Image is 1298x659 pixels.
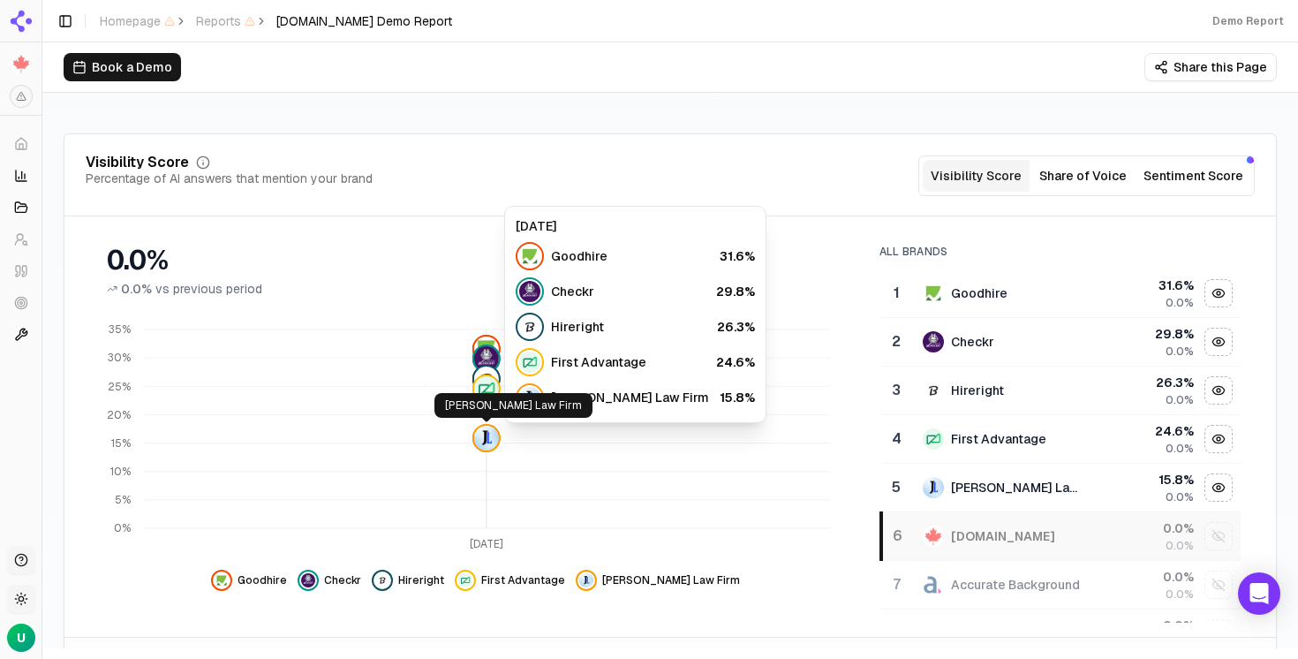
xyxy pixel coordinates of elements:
span: [PERSON_NAME] Law Firm [602,573,740,587]
tspan: 0% [114,521,131,535]
img: jeelani law firm [579,573,593,587]
tr: 3hirerightHireright26.3%0.0%Hide hireright data [881,367,1241,415]
div: Demo Report [1212,14,1284,28]
img: first advantage [474,376,499,401]
tspan: 15% [111,436,131,451]
div: Checkr [951,333,994,351]
img: goodhire [215,573,229,587]
img: jeelani law firm [923,477,944,498]
tr: 7accurate backgroundAccurate Background0.0%0.0%Show accurate background data [881,561,1241,610]
button: Hide first advantage data [1204,425,1233,453]
span: 0.0% [1166,393,1194,407]
div: 24.6 % [1101,422,1193,440]
tr: 6pardons.org[DOMAIN_NAME]0.0%0.0%Show pardons.org data [881,512,1241,561]
button: Show allcleared data [1204,619,1233,648]
img: pardons.org [923,526,944,547]
tr: 2checkrCheckr29.8%0.0%Hide checkr data [881,318,1241,367]
div: [PERSON_NAME] Law Firm [951,479,1088,496]
tr: 1goodhireGoodhire31.6%0.0%Hide goodhire data [881,269,1241,318]
div: 4 [888,428,905,450]
div: Visibility Score [86,155,189,170]
div: [DOMAIN_NAME] [951,527,1055,545]
div: Hireright [951,382,1004,399]
img: hireright [474,367,499,391]
span: Homepage [100,12,175,30]
img: hireright [375,573,389,587]
img: checkr [301,573,315,587]
div: 1 [888,283,905,304]
img: checkr [474,347,499,372]
button: Hide hireright data [1204,376,1233,405]
div: First Advantage [951,430,1046,448]
div: 0.0 % [1101,568,1193,586]
div: Accurate Background [951,576,1080,594]
nav: breadcrumb [100,12,452,30]
tspan: 25% [108,380,131,394]
tspan: 20% [107,408,131,422]
div: 0.0% [107,245,844,276]
div: 6 [890,526,905,547]
div: 0.0 % [1101,617,1193,634]
button: Visibility Score [923,160,1030,192]
div: 29.8 % [1101,325,1193,343]
span: 0.0% [1166,490,1194,504]
span: [DOMAIN_NAME] Demo Report [276,12,452,30]
button: Hide hireright data [372,570,444,591]
div: 31.6 % [1101,276,1193,294]
button: Sentiment Score [1136,160,1250,192]
img: checkr [923,331,944,352]
span: First Advantage [481,573,565,587]
img: goodhire [474,337,499,361]
img: goodhire [923,283,944,304]
img: hireright [923,380,944,401]
tspan: 30% [108,352,131,366]
button: Hide checkr data [298,570,361,591]
div: 0.0 % [1101,519,1193,537]
div: 26.3 % [1101,374,1193,391]
button: Book a Demo [64,53,181,81]
button: Hide goodhire data [1204,279,1233,307]
div: Goodhire [951,284,1007,302]
div: 15.8 % [1101,471,1193,489]
tr: 4first advantageFirst Advantage24.6%0.0%Hide first advantage data [881,415,1241,464]
div: 2 [888,331,905,352]
span: 0.0% [1166,442,1194,456]
span: Checkr [324,573,361,587]
tspan: 10% [110,465,131,479]
div: Percentage of AI answers that mention your brand [86,170,373,187]
span: vs previous period [155,280,262,298]
button: Hide first advantage data [455,570,565,591]
tr: 0.0%Show allcleared data [881,610,1241,658]
p: [PERSON_NAME] Law Firm [445,398,582,413]
img: first advantage [458,573,472,587]
div: 5 [888,477,905,498]
span: U [17,629,26,647]
button: Hide jeelani law firm data [576,570,740,591]
button: Hide goodhire data [211,570,287,591]
button: Share this Page [1144,53,1277,81]
img: first advantage [923,428,944,450]
span: Goodhire [238,573,287,587]
div: 3 [888,380,905,401]
tr: 5jeelani law firm[PERSON_NAME] Law Firm15.8%0.0%Hide jeelani law firm data [881,464,1241,512]
span: 0.0% [1166,296,1194,310]
div: All Brands [879,245,1241,259]
img: jeelani law firm [474,427,499,451]
button: Hide jeelani law firm data [1204,473,1233,502]
tspan: 5% [115,493,131,507]
span: Hireright [398,573,444,587]
tspan: [DATE] [470,538,503,552]
span: Reports [196,12,255,30]
button: Hide checkr data [1204,328,1233,356]
div: Open Intercom Messenger [1238,572,1280,615]
span: 0.0% [121,280,152,298]
button: Show accurate background data [1204,571,1233,599]
span: 0.0% [1166,345,1194,359]
img: accurate background [923,574,944,595]
div: 7 [888,574,905,595]
button: Show pardons.org data [1204,522,1233,550]
tspan: 35% [109,323,131,337]
span: 0.0% [1166,539,1194,553]
button: Share of Voice [1030,160,1136,192]
span: 0.0% [1166,587,1194,602]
